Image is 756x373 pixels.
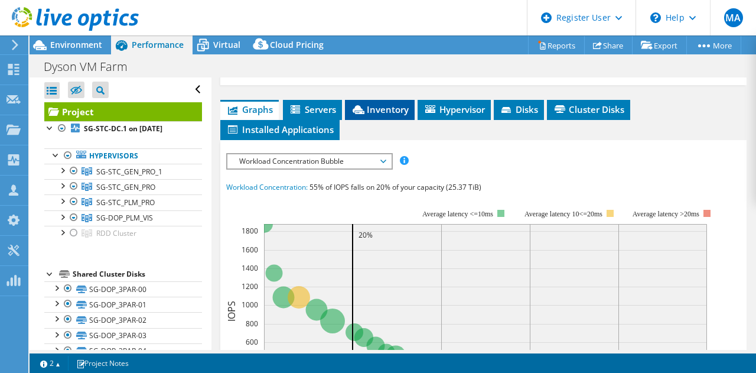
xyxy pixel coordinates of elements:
a: Project [44,102,202,121]
span: Environment [50,39,102,50]
a: Project Notes [68,356,137,371]
span: Disks [500,103,538,115]
span: Workload Concentration Bubble [233,154,385,168]
a: Export [632,36,687,54]
span: Installed Applications [226,124,334,135]
span: SG-STC_GEN_PRO [96,182,155,192]
a: SG-STC-DC.1 on [DATE] [44,121,202,137]
text: 600 [246,337,258,347]
span: Servers [289,103,336,115]
text: 1200 [242,281,258,291]
span: Graphs [226,103,273,115]
a: SG-DOP_3PAR-02 [44,312,202,327]
span: 55% of IOPS falls on 20% of your capacity (25.37 TiB) [309,182,481,192]
span: Virtual [213,39,240,50]
span: SG-STC_PLM_PRO [96,197,155,207]
text: 1400 [242,263,258,273]
a: SG-DOP_3PAR-03 [44,328,202,343]
span: Performance [132,39,184,50]
span: Hypervisor [423,103,485,115]
a: SG-STC_GEN_PRO [44,179,202,194]
a: SG-DOP_3PAR-00 [44,281,202,297]
div: Shared Cluster Disks [73,267,202,281]
text: 20% [359,230,373,240]
a: SG-DOP_3PAR-04 [44,343,202,359]
a: SG-STC_PLM_PRO [44,194,202,210]
span: SG-STC_GEN_PRO_1 [96,167,162,177]
a: Hypervisors [44,148,202,164]
a: 2 [32,356,69,371]
span: Workload Concentration: [226,182,308,192]
tspan: Average latency <=10ms [422,210,493,218]
text: 1800 [242,226,258,236]
h1: Dyson VM Farm [38,60,146,73]
span: Cluster Disks [553,103,624,115]
a: Reports [528,36,585,54]
b: SG-STC-DC.1 on [DATE] [84,124,162,134]
text: Average latency >20ms [632,210,699,218]
a: More [686,36,741,54]
a: Share [584,36,633,54]
span: SG-DOP_PLM_VIS [96,213,153,223]
text: 1000 [242,300,258,310]
text: 1600 [242,245,258,255]
span: RDD Cluster [96,228,136,238]
a: SG-DOP_3PAR-01 [44,297,202,312]
a: RDD Cluster [44,226,202,241]
span: Cloud Pricing [270,39,324,50]
a: SG-DOP_PLM_VIS [44,210,202,226]
span: MA [724,8,743,27]
svg: \n [650,12,661,23]
text: IOPS [225,300,238,321]
a: SG-STC_GEN_PRO_1 [44,164,202,179]
tspan: Average latency 10<=20ms [524,210,602,218]
text: 800 [246,319,258,329]
span: Inventory [351,103,409,115]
